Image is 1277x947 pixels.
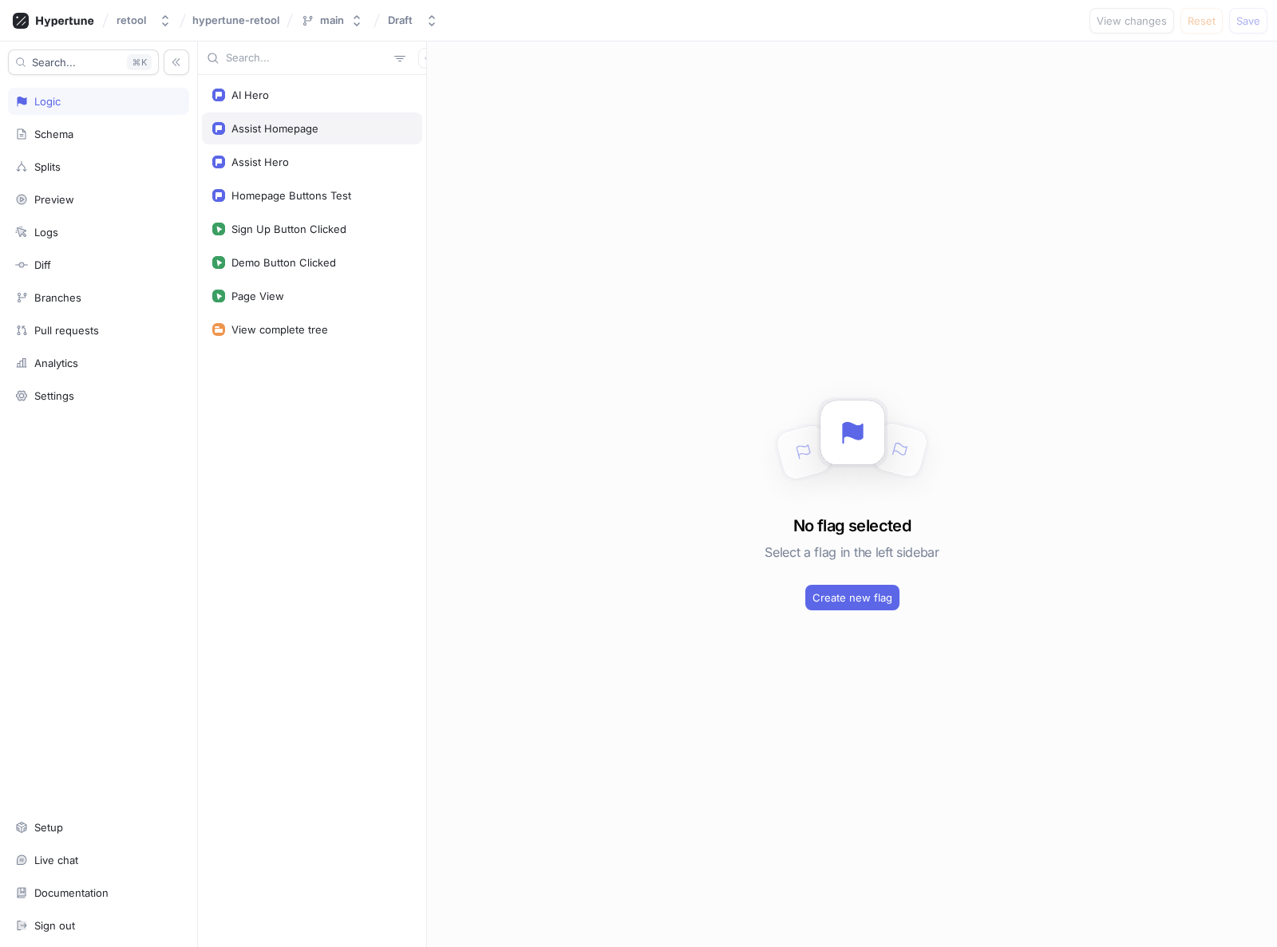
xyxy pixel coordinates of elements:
h3: No flag selected [793,514,911,538]
div: K [127,54,152,70]
div: Splits [34,160,61,173]
div: Live chat [34,854,78,866]
button: main [295,7,370,34]
button: Draft [382,7,445,34]
button: Reset [1180,8,1223,34]
div: Logs [34,226,58,239]
div: Draft [388,14,413,27]
div: Assist Homepage [231,122,318,135]
button: Search...K [8,49,159,75]
input: Search... [226,50,388,66]
div: Homepage Buttons Test [231,189,351,202]
div: Preview [34,193,74,206]
div: Assist Hero [231,156,289,168]
div: Page View [231,290,284,302]
button: View changes [1089,8,1174,34]
div: Schema [34,128,73,140]
div: Documentation [34,886,109,899]
div: Settings [34,389,74,402]
span: Reset [1188,16,1216,26]
div: AI Hero [231,89,269,101]
span: hypertune-retool [192,14,279,26]
div: Diff [34,258,51,271]
div: main [320,14,344,27]
div: Demo Button Clicked [231,256,336,269]
div: Sign out [34,919,75,932]
div: Pull requests [34,324,99,337]
div: Sign Up Button Clicked [231,223,346,235]
div: retool [117,14,146,27]
button: Create new flag [805,585,899,610]
button: retool [110,7,178,34]
button: Save [1229,8,1267,34]
div: Setup [34,821,63,834]
span: Save [1236,16,1260,26]
div: Logic [34,95,61,108]
div: Analytics [34,357,78,369]
h5: Select a flag in the left sidebar [765,538,939,566]
span: Create new flag [812,593,892,602]
div: Branches [34,291,81,304]
span: View changes [1097,16,1167,26]
span: Search... [32,57,76,67]
a: Documentation [8,879,189,906]
div: View complete tree [231,323,328,336]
